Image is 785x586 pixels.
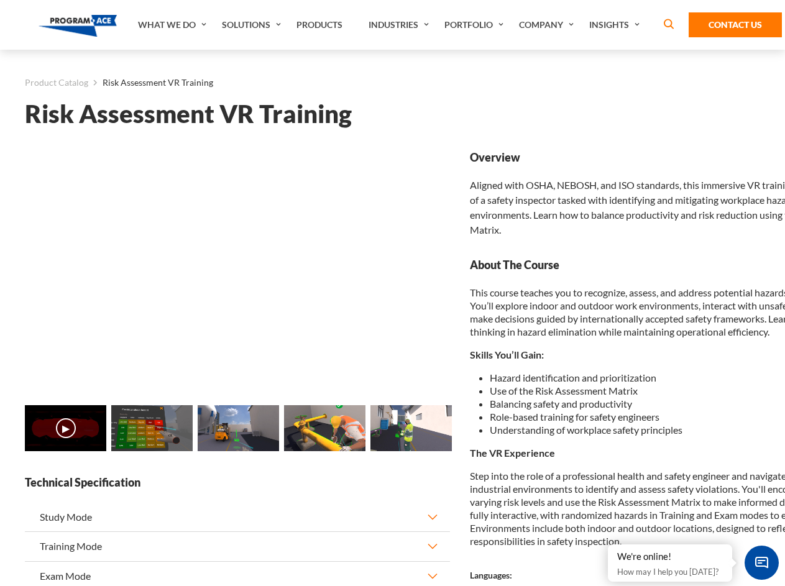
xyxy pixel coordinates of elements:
[25,150,450,389] iframe: Risk Assessment VR Training - Video 0
[25,475,450,490] strong: Technical Specification
[111,405,193,451] img: Risk Assessment VR Training - Preview 1
[470,570,512,580] strong: Languages:
[88,75,213,91] li: Risk Assessment VR Training
[39,15,117,37] img: Program-Ace
[689,12,782,37] a: Contact Us
[198,405,279,451] img: Risk Assessment VR Training - Preview 2
[370,405,452,451] img: Risk Assessment VR Training - Preview 4
[25,405,106,451] img: Risk Assessment VR Training - Video 0
[617,564,723,579] p: How may I help you [DATE]?
[617,551,723,563] div: We're online!
[25,532,450,561] button: Training Mode
[745,546,779,580] span: Chat Widget
[284,405,365,451] img: Risk Assessment VR Training - Preview 3
[25,503,450,531] button: Study Mode
[25,75,88,91] a: Product Catalog
[56,418,76,438] button: ▶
